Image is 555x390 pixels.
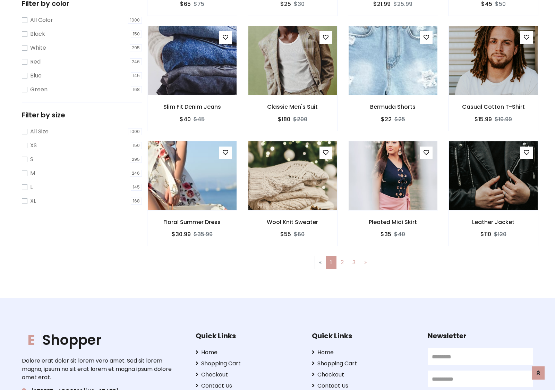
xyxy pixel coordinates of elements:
[30,183,33,191] label: L
[131,142,142,149] span: 150
[194,230,213,238] del: $35.99
[326,256,336,269] a: 1
[128,17,142,24] span: 1000
[312,332,417,340] h5: Quick Links
[348,219,438,225] h6: Pleated Midi Skirt
[194,115,205,123] del: $45
[131,184,142,191] span: 145
[373,1,391,7] h6: $21.99
[180,1,191,7] h6: $65
[196,359,301,368] a: Shopping Cart
[30,127,49,136] label: All Size
[130,44,142,51] span: 295
[381,231,391,238] h6: $35
[449,219,538,225] h6: Leather Jacket
[280,231,291,238] h6: $55
[30,30,45,38] label: Black
[22,332,174,348] h1: Shopper
[312,382,417,390] a: Contact Us
[348,103,438,110] h6: Bermuda Shorts
[30,197,36,205] label: XL
[196,382,301,390] a: Contact Us
[180,116,191,123] h6: $40
[312,371,417,379] a: Checkout
[130,156,142,163] span: 295
[312,359,417,368] a: Shopping Cart
[280,1,291,7] h6: $25
[394,115,405,123] del: $25
[428,332,533,340] h5: Newsletter
[30,58,41,66] label: Red
[449,103,538,110] h6: Casual Cotton T-Shirt
[248,219,338,225] h6: Wool Knit Sweater
[147,219,237,225] h6: Floral Summer Dress
[22,357,174,382] p: Dolore erat dolor sit lorem vero amet. Sed sit lorem magna, ipsum no sit erat lorem et magna ipsu...
[30,72,42,80] label: Blue
[196,332,301,340] h5: Quick Links
[30,85,48,94] label: Green
[196,371,301,379] a: Checkout
[128,128,142,135] span: 1000
[131,198,142,205] span: 168
[22,332,174,348] a: EShopper
[172,231,191,238] h6: $30.99
[364,258,367,266] span: »
[481,1,492,7] h6: $45
[30,16,53,24] label: All Color
[131,86,142,93] span: 168
[360,256,371,269] a: Next
[312,348,417,357] a: Home
[294,230,305,238] del: $60
[30,155,33,164] label: S
[30,169,35,177] label: M
[278,116,290,123] h6: $180
[248,103,338,110] h6: Classic Men's Suit
[381,116,392,123] h6: $22
[30,44,46,52] label: White
[131,31,142,38] span: 150
[336,256,348,269] a: 2
[494,230,506,238] del: $120
[475,116,492,123] h6: $15.99
[131,72,142,79] span: 145
[130,170,142,177] span: 246
[495,115,512,123] del: $19.99
[147,103,237,110] h6: Slim Fit Denim Jeans
[130,58,142,65] span: 246
[22,330,41,350] span: E
[394,230,405,238] del: $40
[293,115,307,123] del: $200
[22,111,142,119] h5: Filter by size
[30,141,37,150] label: XS
[348,256,360,269] a: 3
[152,256,533,269] nav: Page navigation
[480,231,491,238] h6: $110
[196,348,301,357] a: Home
